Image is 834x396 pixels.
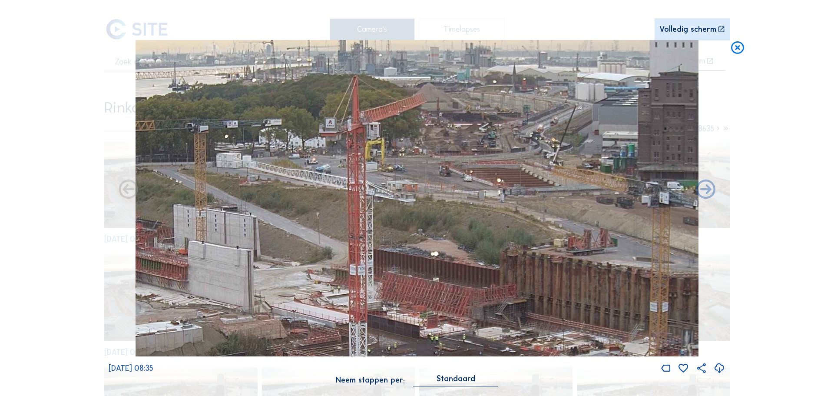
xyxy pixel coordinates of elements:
div: Volledig scherm [659,26,716,34]
i: Back [694,178,717,202]
div: Standaard [437,375,475,383]
div: Standaard [413,375,498,386]
i: Forward [117,178,140,202]
div: Neem stappen per: [336,376,405,384]
span: [DATE] 08:35 [109,363,153,373]
img: Image [136,40,698,357]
